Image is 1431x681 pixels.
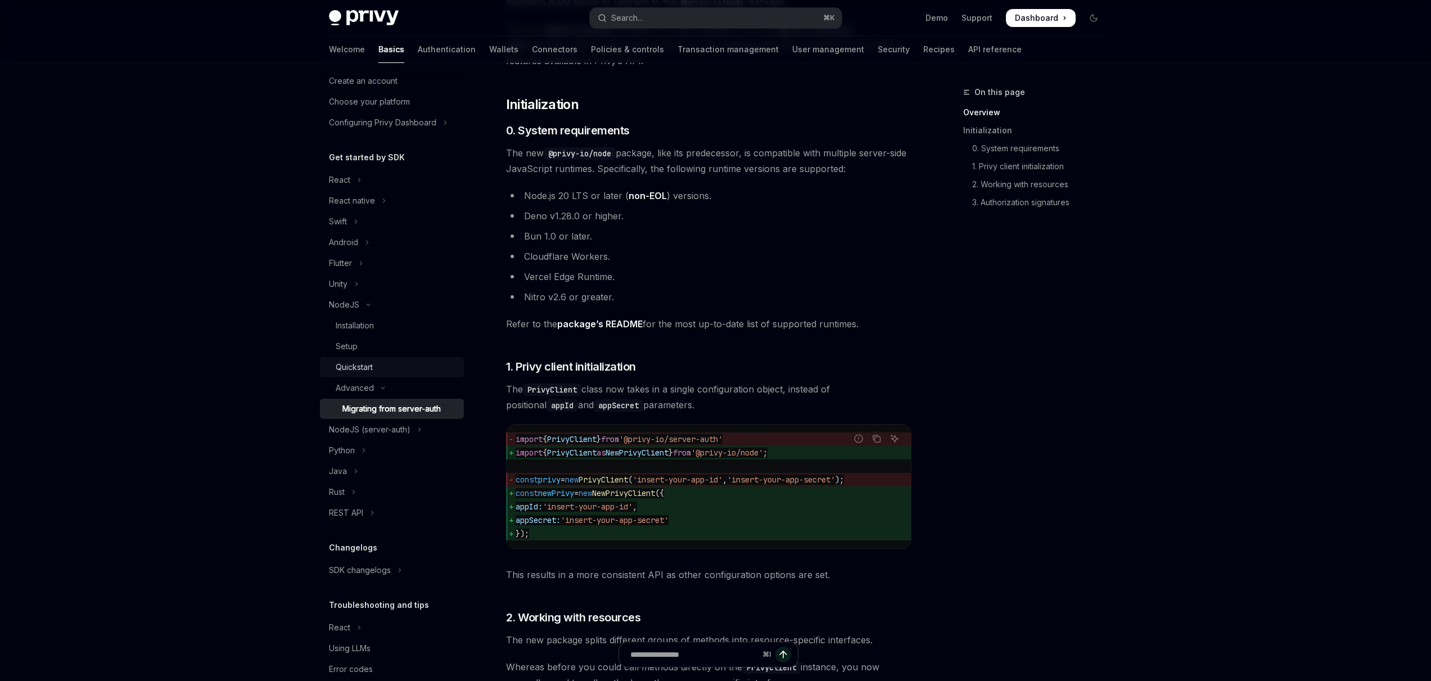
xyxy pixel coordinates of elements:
[320,503,464,523] button: Toggle REST API section
[968,36,1022,63] a: API reference
[619,434,723,444] span: '@privy-io/server-auth'
[329,444,355,457] div: Python
[342,402,441,416] div: Migrating from server-auth
[320,295,464,315] button: Toggle NodeJS section
[320,399,464,419] a: Migrating from server-auth
[506,632,911,648] span: The new package splits different groups of methods into resource-specific interfaces.
[320,461,464,481] button: Toggle Java section
[1015,12,1058,24] span: Dashboard
[630,642,758,667] input: Ask a question...
[547,399,578,412] code: appId
[329,563,391,577] div: SDK changelogs
[329,236,358,249] div: Android
[506,145,911,177] span: The new package, like its predecessor, is compatible with multiple server-side JavaScript runtime...
[655,488,664,498] span: ({
[590,8,842,28] button: Open search
[329,215,347,228] div: Swift
[329,116,436,129] div: Configuring Privy Dashboard
[320,92,464,112] a: Choose your platform
[506,228,911,244] li: Bun 1.0 or later.
[543,502,633,512] span: 'insert-your-app-id'
[320,170,464,190] button: Toggle React section
[320,232,464,252] button: Toggle Android section
[851,431,866,446] button: Report incorrect code
[611,11,643,25] div: Search...
[320,420,464,440] button: Toggle NodeJS (server-auth) section
[878,36,910,63] a: Security
[974,85,1025,99] span: On this page
[592,488,655,498] span: NewPrivyClient
[1085,9,1103,27] button: Toggle dark mode
[320,253,464,273] button: Toggle Flutter section
[506,610,641,625] span: 2. Working with resources
[538,488,574,498] span: newPrivy
[329,423,410,436] div: NodeJS (server-auth)
[516,488,538,498] span: const
[669,448,673,458] span: }
[516,515,561,525] span: appSecret:
[691,448,763,458] span: '@privy-io/node'
[329,256,352,270] div: Flutter
[629,190,667,202] a: non-EOL
[775,647,791,662] button: Send message
[727,475,835,485] span: 'insert-your-app-secret'
[723,475,727,485] span: ,
[320,378,464,398] button: Toggle Advanced section
[835,475,844,485] span: );
[557,318,643,330] a: package’s README
[506,269,911,285] li: Vercel Edge Runtime.
[506,567,911,583] span: This results in a more consistent API as other configuration options are set.
[506,289,911,305] li: Nitro v2.6 or greater.
[597,448,606,458] span: as
[963,139,1112,157] a: 0. System requirements
[597,434,601,444] span: }
[329,642,371,655] div: Using LLMs
[329,151,405,164] h5: Get started by SDK
[329,464,347,478] div: Java
[763,448,768,458] span: ;
[561,475,565,485] span: =
[506,381,911,413] span: The class now takes in a single configuration object, instead of positional and parameters.
[320,315,464,336] a: Installation
[963,193,1112,211] a: 3. Authorization signatures
[547,434,597,444] span: PrivyClient
[1006,9,1076,27] a: Dashboard
[329,541,377,554] h5: Changelogs
[869,431,884,446] button: Copy the contents from the code block
[320,211,464,232] button: Toggle Swift section
[606,448,669,458] span: NewPrivyClient
[574,488,579,498] span: =
[926,12,948,24] a: Demo
[506,316,911,332] span: Refer to the for the most up-to-date list of supported runtimes.
[516,434,543,444] span: import
[320,357,464,377] a: Quickstart
[547,448,597,458] span: PrivyClient
[329,298,359,312] div: NodeJS
[628,475,633,485] span: (
[963,121,1112,139] a: Initialization
[506,123,630,138] span: 0. System requirements
[823,13,835,22] span: ⌘ K
[329,277,347,291] div: Unity
[506,208,911,224] li: Deno v1.28.0 or higher.
[320,112,464,133] button: Toggle Configuring Privy Dashboard section
[516,502,543,512] span: appId:
[336,381,374,395] div: Advanced
[961,12,992,24] a: Support
[329,662,373,676] div: Error codes
[792,36,864,63] a: User management
[963,157,1112,175] a: 1. Privy client initialization
[678,36,779,63] a: Transaction management
[489,36,518,63] a: Wallets
[329,485,345,499] div: Rust
[336,340,358,353] div: Setup
[320,336,464,357] a: Setup
[633,475,723,485] span: 'insert-your-app-id'
[320,638,464,659] a: Using LLMs
[506,96,579,114] span: Initialization
[544,147,616,160] code: @privy-io/node
[591,36,664,63] a: Policies & controls
[523,384,581,396] code: PrivyClient
[543,448,547,458] span: {
[516,529,529,539] span: });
